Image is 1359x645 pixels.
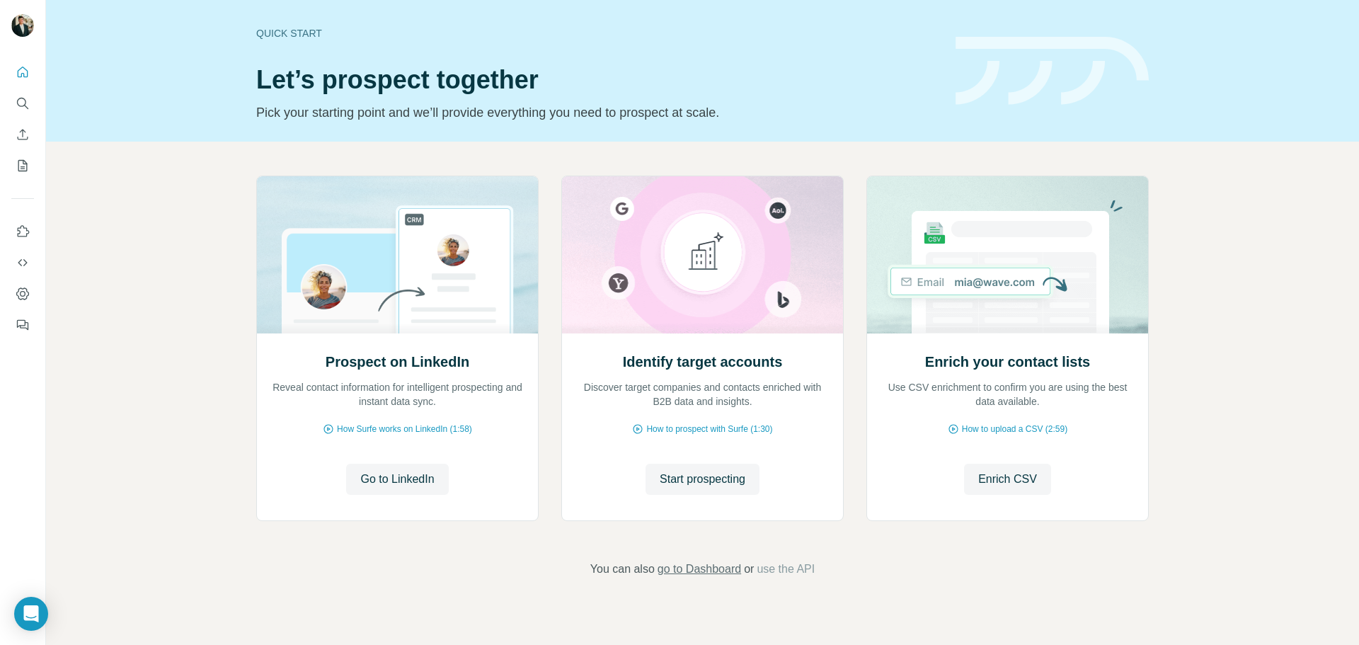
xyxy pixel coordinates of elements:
[256,66,939,94] h1: Let’s prospect together
[256,26,939,40] div: Quick start
[11,312,34,338] button: Feedback
[360,471,434,488] span: Go to LinkedIn
[11,219,34,244] button: Use Surfe on LinkedIn
[881,380,1134,409] p: Use CSV enrichment to confirm you are using the best data available.
[11,281,34,307] button: Dashboard
[623,352,783,372] h2: Identify target accounts
[590,561,655,578] span: You can also
[660,471,745,488] span: Start prospecting
[925,352,1090,372] h2: Enrich your contact lists
[326,352,469,372] h2: Prospect on LinkedIn
[978,471,1037,488] span: Enrich CSV
[11,153,34,178] button: My lists
[757,561,815,578] button: use the API
[646,464,759,495] button: Start prospecting
[346,464,448,495] button: Go to LinkedIn
[561,176,844,333] img: Identify target accounts
[256,176,539,333] img: Prospect on LinkedIn
[14,597,48,631] div: Open Intercom Messenger
[744,561,754,578] span: or
[11,91,34,116] button: Search
[11,14,34,37] img: Avatar
[964,464,1051,495] button: Enrich CSV
[646,423,772,435] span: How to prospect with Surfe (1:30)
[271,380,524,409] p: Reveal contact information for intelligent prospecting and instant data sync.
[576,380,829,409] p: Discover target companies and contacts enriched with B2B data and insights.
[11,122,34,147] button: Enrich CSV
[956,37,1149,105] img: banner
[866,176,1149,333] img: Enrich your contact lists
[658,561,741,578] button: go to Dashboard
[256,103,939,122] p: Pick your starting point and we’ll provide everything you need to prospect at scale.
[962,423,1067,435] span: How to upload a CSV (2:59)
[11,59,34,85] button: Quick start
[11,250,34,275] button: Use Surfe API
[337,423,472,435] span: How Surfe works on LinkedIn (1:58)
